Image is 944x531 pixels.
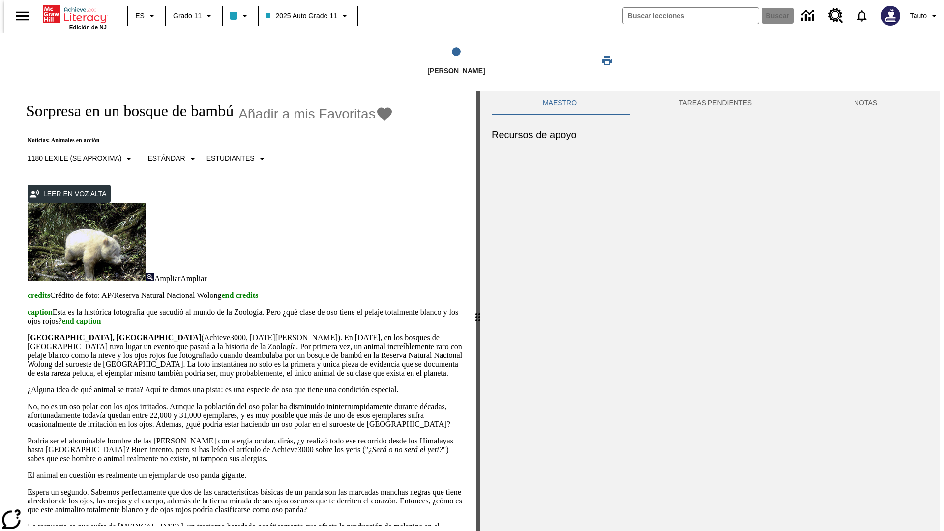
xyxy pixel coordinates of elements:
div: reading [4,91,476,526]
p: Estándar [147,153,185,164]
button: Añadir a mis Favoritas - Sorpresa en un bosque de bambú [238,105,393,122]
h1: Sorpresa en un bosque de bambú [16,102,234,120]
p: Espera un segundo. Sabemos perfectamente que dos de las caracteristicas básicas de un panda son l... [28,488,464,514]
button: Seleccionar estudiante [203,150,272,168]
a: Centro de recursos, Se abrirá en una pestaña nueva. [823,2,849,29]
img: Ampliar [146,273,154,281]
span: credits [28,291,50,299]
button: Leer en voz alta [28,185,111,203]
button: TAREAS PENDIENTES [628,91,803,115]
p: Esta es la histórica fotografía que sacudió al mundo de la Zoología. Pero ¿qué clase de oso tiene... [28,308,464,325]
p: 1180 Lexile (Se aproxima) [28,153,121,164]
span: Tauto [910,11,927,21]
button: El color de la clase es azul claro. Cambiar el color de la clase. [226,7,255,25]
button: Clase: 2025 Auto Grade 11, Selecciona una clase [262,7,354,25]
strong: [GEOGRAPHIC_DATA], [GEOGRAPHIC_DATA] [28,333,201,342]
span: 2025 Auto Grade 11 [265,11,337,21]
span: Añadir a mis Favoritas [238,106,376,122]
em: ¿Será o no será el yeti? [368,445,443,454]
div: Instructional Panel Tabs [492,91,928,115]
button: Imprimir [591,52,623,69]
button: Perfil/Configuración [906,7,944,25]
button: Maestro [492,91,628,115]
span: ES [135,11,145,21]
p: ¿Alguna idea de qué animal se trata? Aquí te damos una pista: es una especie de oso que tiene una... [28,385,464,394]
button: Grado: Grado 11, Elige un grado [169,7,219,25]
button: Lenguaje: ES, Selecciona un idioma [131,7,162,25]
div: activity [480,91,940,531]
span: Edición de NJ [69,24,107,30]
img: los pandas albinos en China a veces son confundidos con osos polares [28,203,146,281]
h6: Recursos de apoyo [492,127,928,143]
a: Notificaciones [849,3,875,29]
span: caption [28,308,53,316]
div: Pulsa la tecla de intro o la barra espaciadora y luego presiona las flechas de derecha e izquierd... [476,91,480,531]
button: Seleccione Lexile, 1180 Lexile (Se aproxima) [24,150,139,168]
span: Ampliar [180,274,206,283]
p: Estudiantes [206,153,255,164]
span: end caption [62,317,101,325]
a: Centro de información [796,2,823,29]
p: El animal en cuestión es realmente un ejemplar de oso panda gigante. [28,471,464,480]
span: Grado 11 [173,11,202,21]
p: Crédito de foto: AP/Reserva Natural Nacional Wolong [28,291,464,300]
span: end credits [221,291,258,299]
div: Portada [43,3,107,30]
img: Avatar [881,6,900,26]
button: Escoja un nuevo avatar [875,3,906,29]
p: Noticias: Animales en acción [16,137,393,144]
p: (Achieve3000, [DATE][PERSON_NAME]). En [DATE], en los bosques de [GEOGRAPHIC_DATA] tuvo lugar un ... [28,333,464,378]
p: No, no es un oso polar con los ojos irritados. Aunque la población del oso polar ha disminuido in... [28,402,464,429]
button: Abrir el menú lateral [8,1,37,30]
button: Lee step 1 of 1 [329,33,584,88]
button: NOTAS [803,91,928,115]
span: Ampliar [154,274,180,283]
button: Tipo de apoyo, Estándar [144,150,202,168]
input: Buscar campo [623,8,759,24]
span: [PERSON_NAME] [427,67,485,75]
p: Podría ser el abominable hombre de las [PERSON_NAME] con alergia ocular, dirás, ¿y realizó todo e... [28,437,464,463]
